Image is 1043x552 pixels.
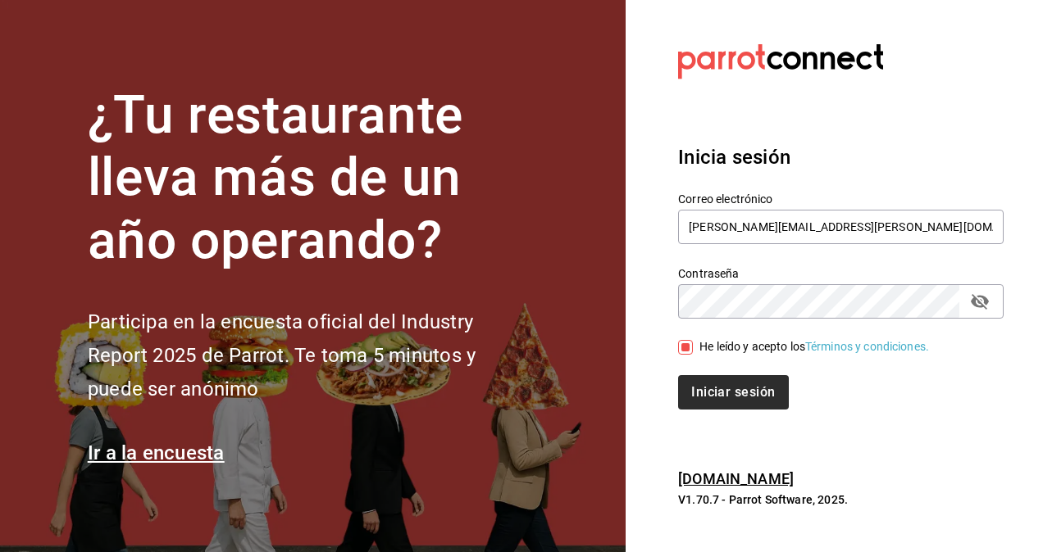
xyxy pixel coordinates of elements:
h3: Inicia sesión [678,143,1004,172]
a: Ir a la encuesta [88,441,225,464]
h2: Participa en la encuesta oficial del Industry Report 2025 de Parrot. Te toma 5 minutos y puede se... [88,305,531,405]
a: [DOMAIN_NAME] [678,470,794,487]
input: Ingresa tu correo electrónico [678,210,1004,244]
h1: ¿Tu restaurante lleva más de un año operando? [88,84,531,273]
a: Términos y condiciones. [805,340,929,353]
div: He leído y acepto los [699,338,929,355]
button: passwordField [966,287,994,315]
label: Contraseña [678,267,1004,278]
label: Correo electrónico [678,192,1004,204]
p: V1.70.7 - Parrot Software, 2025. [678,491,1004,508]
button: Iniciar sesión [678,375,788,409]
